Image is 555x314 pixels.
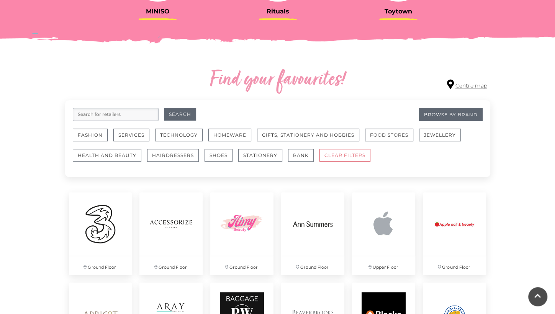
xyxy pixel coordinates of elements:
[238,149,288,169] a: Stationery
[147,149,205,169] a: Hairdressers
[147,149,199,162] button: Hairdressers
[164,108,196,121] button: Search
[257,129,365,149] a: Gifts, Stationery and Hobbies
[73,129,108,141] button: Fashion
[69,256,132,275] p: Ground Floor
[206,188,277,279] a: Ground Floor
[73,108,159,121] input: Search for retailers
[65,188,136,279] a: Ground Floor
[348,188,419,279] a: Upper Floor
[277,188,348,279] a: Ground Floor
[205,149,232,162] button: Shoes
[113,129,155,149] a: Services
[73,149,141,162] button: Health and Beauty
[257,129,359,141] button: Gifts, Stationery and Hobbies
[103,8,212,15] h3: MINISO
[288,149,314,162] button: Bank
[73,129,113,149] a: Fashion
[419,188,490,279] a: Ground Floor
[288,149,319,169] a: Bank
[224,8,332,15] h3: Rituals
[113,129,149,141] button: Services
[208,129,251,141] button: Homeware
[365,129,413,141] button: Food Stores
[238,149,282,162] button: Stationery
[419,129,461,141] button: Jewellery
[155,129,203,141] button: Technology
[447,79,487,90] a: Centre map
[319,149,376,169] a: CLEAR FILTERS
[344,8,453,15] h3: Toytown
[419,129,467,149] a: Jewellery
[319,149,370,162] button: CLEAR FILTERS
[138,68,417,93] h2: Find your favourites!
[208,129,257,149] a: Homeware
[365,129,419,149] a: Food Stores
[136,188,206,279] a: Ground Floor
[423,256,486,275] p: Ground Floor
[210,256,273,275] p: Ground Floor
[205,149,238,169] a: Shoes
[352,256,415,275] p: Upper Floor
[281,256,344,275] p: Ground Floor
[73,149,147,169] a: Health and Beauty
[419,108,483,121] a: Browse By Brand
[139,256,203,275] p: Ground Floor
[155,129,208,149] a: Technology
